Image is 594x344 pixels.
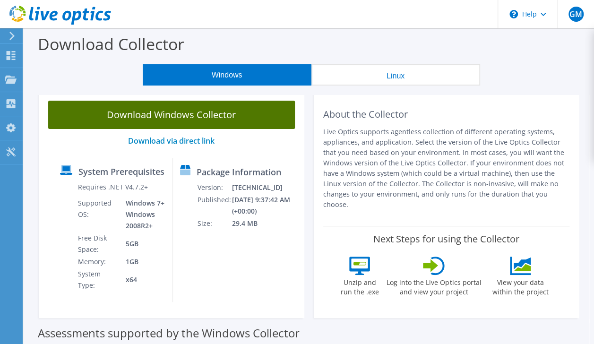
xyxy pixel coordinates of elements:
[78,167,164,176] label: System Prerequisites
[143,64,311,86] button: Windows
[232,181,300,194] td: [TECHNICAL_ID]
[78,182,147,192] label: Requires .NET V4.7.2+
[128,136,215,146] a: Download via direct link
[38,33,184,55] label: Download Collector
[38,328,300,338] label: Assessments supported by the Windows Collector
[232,217,300,230] td: 29.4 MB
[509,10,518,18] svg: \n
[197,217,232,230] td: Size:
[77,268,118,292] td: System Type:
[119,197,165,232] td: Windows 7+ Windows 2008R2+
[197,181,232,194] td: Version:
[386,275,482,297] label: Log into the Live Optics portal and view your project
[119,268,165,292] td: x64
[119,256,165,268] td: 1GB
[197,167,281,177] label: Package Information
[373,233,519,245] label: Next Steps for using the Collector
[197,194,232,217] td: Published:
[323,109,570,120] h2: About the Collector
[568,7,584,22] span: GM
[48,101,295,129] a: Download Windows Collector
[77,197,118,232] td: Supported OS:
[119,232,165,256] td: 5GB
[77,256,118,268] td: Memory:
[486,275,554,297] label: View your data within the project
[338,275,381,297] label: Unzip and run the .exe
[232,194,300,217] td: [DATE] 9:37:42 AM (+00:00)
[323,127,570,210] p: Live Optics supports agentless collection of different operating systems, appliances, and applica...
[77,232,118,256] td: Free Disk Space:
[311,64,480,86] button: Linux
